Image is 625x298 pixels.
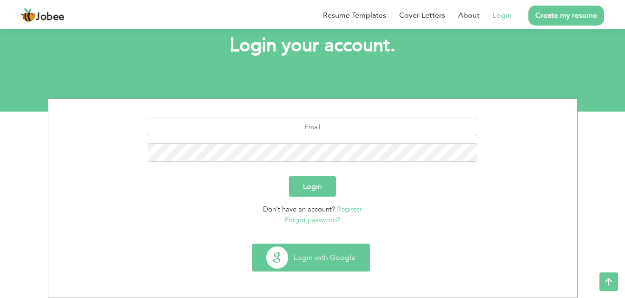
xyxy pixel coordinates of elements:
a: About [458,10,480,21]
a: Login [493,10,512,21]
a: Cover Letters [399,10,445,21]
button: Login [289,176,336,197]
a: Jobee [21,8,65,23]
a: Register [337,205,362,214]
img: jobee.io [21,8,36,23]
span: Don't have an account? [263,205,335,214]
a: Forgot password? [285,215,340,225]
a: Create my resume [528,6,604,26]
input: Email [148,118,477,136]
span: Jobee [36,12,65,22]
h1: Login your account. [62,33,564,58]
button: Login with Google [252,244,369,271]
a: Resume Templates [323,10,386,21]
